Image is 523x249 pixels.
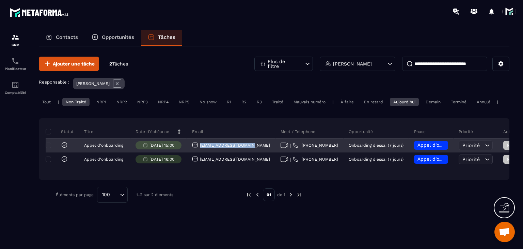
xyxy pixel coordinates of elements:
[149,157,174,162] p: [DATE] 16:00
[56,34,78,40] p: Contacts
[290,98,329,106] div: Mauvais numéro
[192,129,203,134] p: Email
[503,129,516,134] p: Action
[39,57,99,71] button: Ajouter une tâche
[390,98,419,106] div: Aujourd'hui
[494,222,515,242] div: Ouvrir le chat
[58,100,59,104] p: |
[361,98,386,106] div: En retard
[112,61,128,67] span: Tâches
[333,61,372,66] p: [PERSON_NAME]
[134,98,151,106] div: NRP3
[2,28,29,52] a: formationformationCRM
[238,98,250,106] div: R2
[277,192,285,197] p: de 1
[136,192,173,197] p: 1-2 sur 2 éléments
[109,61,128,67] p: 2
[497,100,498,104] p: |
[473,98,494,106] div: Annulé
[53,60,95,67] span: Ajouter une tâche
[85,30,141,46] a: Opportunités
[414,129,426,134] p: Phase
[2,52,29,76] a: schedulerschedulerPlanificateur
[39,98,54,106] div: Tout
[290,157,291,162] span: |
[149,143,174,148] p: [DATE] 15:00
[288,192,294,198] img: next
[290,143,291,148] span: |
[62,98,90,106] div: Non Traité
[100,191,112,199] span: 100
[2,67,29,71] p: Planificateur
[56,192,94,197] p: Éléments par page
[136,129,169,134] p: Date d’échéance
[97,187,128,203] div: Search for option
[10,6,71,19] img: logo
[349,157,403,162] p: Onboarding d'essai (7 jours)
[11,57,19,65] img: scheduler
[349,129,373,134] p: Opportunité
[459,129,473,134] p: Priorité
[462,157,480,162] span: Priorité
[47,129,74,134] p: Statut
[93,98,110,106] div: NRP1
[417,142,482,148] span: Appel d’onboarding planifié
[462,143,480,148] span: Priorité
[417,156,482,162] span: Appel d’onboarding planifié
[155,98,172,106] div: NRP4
[112,191,118,199] input: Search for option
[349,143,403,148] p: Onboarding d'essai (7 jours)
[113,98,130,106] div: NRP2
[102,34,134,40] p: Opportunités
[254,192,260,198] img: prev
[11,33,19,41] img: formation
[281,129,315,134] p: Meet / Téléphone
[39,79,69,85] p: Responsable :
[337,98,357,106] div: À faire
[158,34,175,40] p: Tâches
[11,81,19,89] img: accountant
[422,98,444,106] div: Demain
[293,157,338,162] a: [PHONE_NUMBER]
[296,192,302,198] img: next
[196,98,220,106] div: No show
[246,192,252,198] img: prev
[293,143,338,148] a: [PHONE_NUMBER]
[253,98,265,106] div: R3
[447,98,470,106] div: Terminé
[84,157,123,162] p: Appel d'onboarding
[2,76,29,100] a: accountantaccountantComptabilité
[223,98,235,106] div: R1
[263,188,275,201] p: 01
[39,30,85,46] a: Contacts
[2,43,29,47] p: CRM
[2,91,29,94] p: Comptabilité
[141,30,182,46] a: Tâches
[84,143,123,148] p: Appel d'onboarding
[269,98,287,106] div: Traité
[76,81,110,86] p: [PERSON_NAME]
[84,129,93,134] p: Titre
[175,98,193,106] div: NRP5
[332,100,334,104] p: |
[268,59,298,69] p: Plus de filtre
